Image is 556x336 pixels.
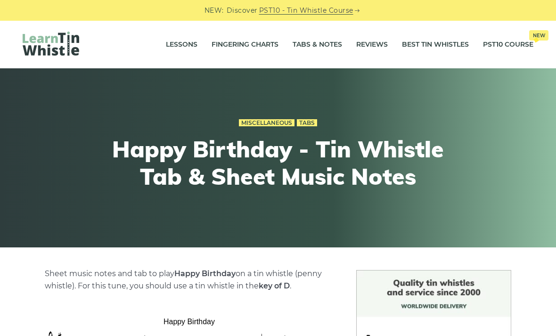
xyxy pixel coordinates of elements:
[105,136,451,190] h1: Happy Birthday - Tin Whistle Tab & Sheet Music Notes
[45,268,333,292] p: Sheet music notes and tab to play on a tin whistle (penny whistle). For this tune, you should use...
[356,33,388,57] a: Reviews
[483,33,533,57] a: PST10 CourseNew
[212,33,278,57] a: Fingering Charts
[297,119,317,127] a: Tabs
[259,281,290,290] strong: key of D
[402,33,469,57] a: Best Tin Whistles
[293,33,342,57] a: Tabs & Notes
[174,269,236,278] strong: Happy Birthday
[239,119,294,127] a: Miscellaneous
[23,32,79,56] img: LearnTinWhistle.com
[166,33,197,57] a: Lessons
[529,30,548,41] span: New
